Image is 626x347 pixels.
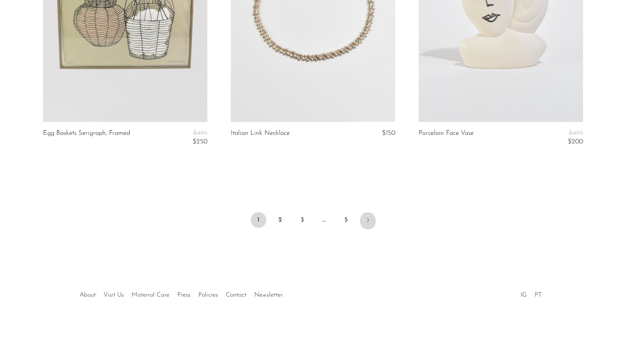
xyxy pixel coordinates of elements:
[43,130,130,146] a: Egg Baskets Serigraph, Framed
[193,138,207,145] span: $250
[76,286,287,300] ul: Quick links
[568,138,583,145] span: $200
[569,130,583,136] span: $495
[103,292,124,298] a: Visit Us
[193,130,207,136] span: $495
[382,130,395,136] span: $150
[273,212,288,228] a: 2
[338,212,354,228] a: 5
[517,286,546,300] ul: Social Medias
[535,292,542,298] a: PT
[251,212,266,228] span: 1
[231,130,290,137] a: Italian Link Necklace
[132,292,169,298] a: Material Care
[316,212,332,228] span: …
[360,212,376,229] a: Next
[419,130,474,146] a: Porcelain Face Vase
[177,292,191,298] a: Press
[80,292,96,298] a: About
[521,292,527,298] a: IG
[226,292,246,298] a: Contact
[294,212,310,228] a: 3
[198,292,218,298] a: Policies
